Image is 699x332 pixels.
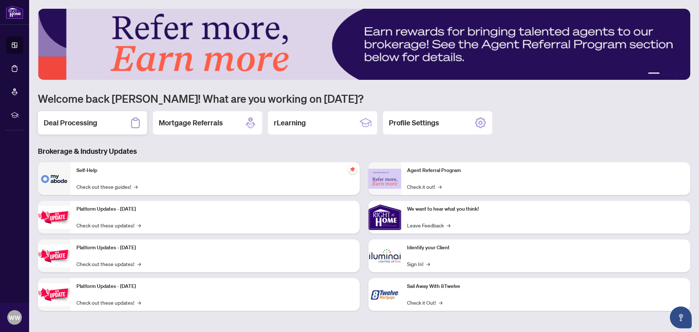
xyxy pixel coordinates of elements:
a: Leave Feedback→ [407,221,450,229]
img: logo [6,5,23,19]
h2: Deal Processing [44,118,97,128]
button: 4 [674,73,677,75]
button: 1 [648,73,660,75]
span: → [137,221,141,229]
button: 3 [668,73,671,75]
h2: rLearning [274,118,306,128]
p: Sail Away With 8Twelve [407,282,684,290]
a: Check out these updates!→ [76,298,141,306]
img: Agent Referral Program [368,169,401,189]
span: → [447,221,450,229]
img: Identify your Client [368,239,401,272]
h2: Mortgage Referrals [159,118,223,128]
a: Check out these updates!→ [76,221,141,229]
span: → [426,260,430,268]
img: We want to hear what you think! [368,201,401,234]
span: → [137,260,141,268]
img: Slide 0 [38,9,690,80]
img: Self-Help [38,162,71,195]
a: Sign In!→ [407,260,430,268]
p: Platform Updates - [DATE] [76,244,354,252]
p: Self-Help [76,167,354,175]
a: Check out these updates!→ [76,260,141,268]
img: Platform Updates - July 8, 2025 [38,245,71,267]
span: → [439,298,442,306]
span: WW [9,313,20,323]
h1: Welcome back [PERSON_NAME]! What are you working on [DATE]? [38,91,690,105]
img: Platform Updates - July 21, 2025 [38,206,71,229]
span: → [137,298,141,306]
button: Open asap [670,306,692,328]
p: Identify your Client [407,244,684,252]
p: Platform Updates - [DATE] [76,282,354,290]
a: Check it Out!→ [407,298,442,306]
button: 5 [680,73,683,75]
span: → [134,183,138,191]
button: 2 [663,73,666,75]
p: We want to hear what you think! [407,205,684,213]
span: → [438,183,442,191]
img: Sail Away With 8Twelve [368,278,401,311]
a: Check it out!→ [407,183,442,191]
a: Check out these guides!→ [76,183,138,191]
p: Platform Updates - [DATE] [76,205,354,213]
img: Platform Updates - June 23, 2025 [38,283,71,306]
p: Agent Referral Program [407,167,684,175]
h3: Brokerage & Industry Updates [38,146,690,156]
span: pushpin [348,165,357,174]
h2: Profile Settings [389,118,439,128]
